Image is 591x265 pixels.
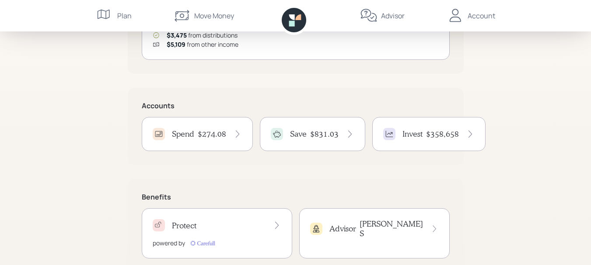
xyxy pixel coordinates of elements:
div: from distributions [167,31,238,40]
div: Advisor [381,10,405,21]
h4: Invest [402,129,423,139]
h4: $274.08 [198,129,226,139]
h4: Advisor [329,224,356,234]
h4: [PERSON_NAME] S [360,219,424,238]
h5: Benefits [142,193,450,201]
div: Plan [117,10,132,21]
img: carefull-M2HCGCDH.digested.png [189,239,217,248]
div: powered by [153,238,185,248]
span: $3,475 [167,31,187,39]
h5: Accounts [142,102,450,110]
div: Move Money [194,10,234,21]
h4: $358,658 [426,129,459,139]
div: Account [468,10,495,21]
h4: Save [290,129,307,139]
h4: Spend [172,129,194,139]
h4: $831.03 [310,129,339,139]
div: from other income [167,40,238,49]
h4: Protect [172,221,196,231]
span: $5,109 [167,40,185,48]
